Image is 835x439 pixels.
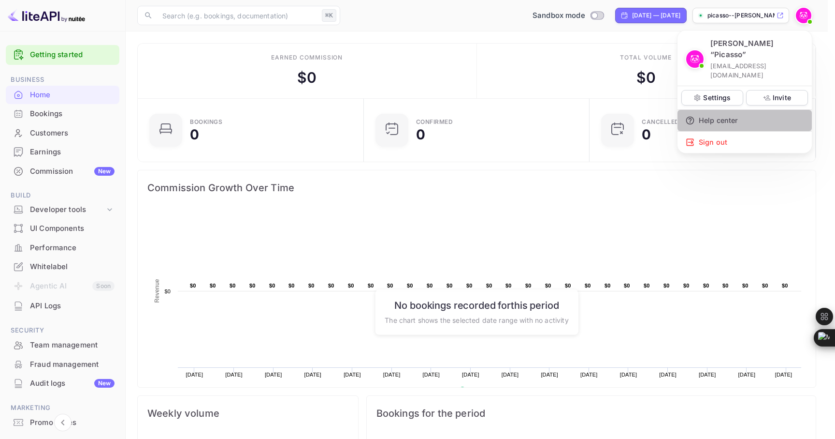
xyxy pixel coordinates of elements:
p: Settings [703,92,731,103]
div: Sign out [677,132,812,153]
p: [EMAIL_ADDRESS][DOMAIN_NAME] [710,61,804,80]
p: [PERSON_NAME] “Picasso” [710,38,804,61]
img: Picasso “Picasso” [686,50,704,68]
div: Help center [677,110,812,131]
p: Invite [773,92,791,103]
